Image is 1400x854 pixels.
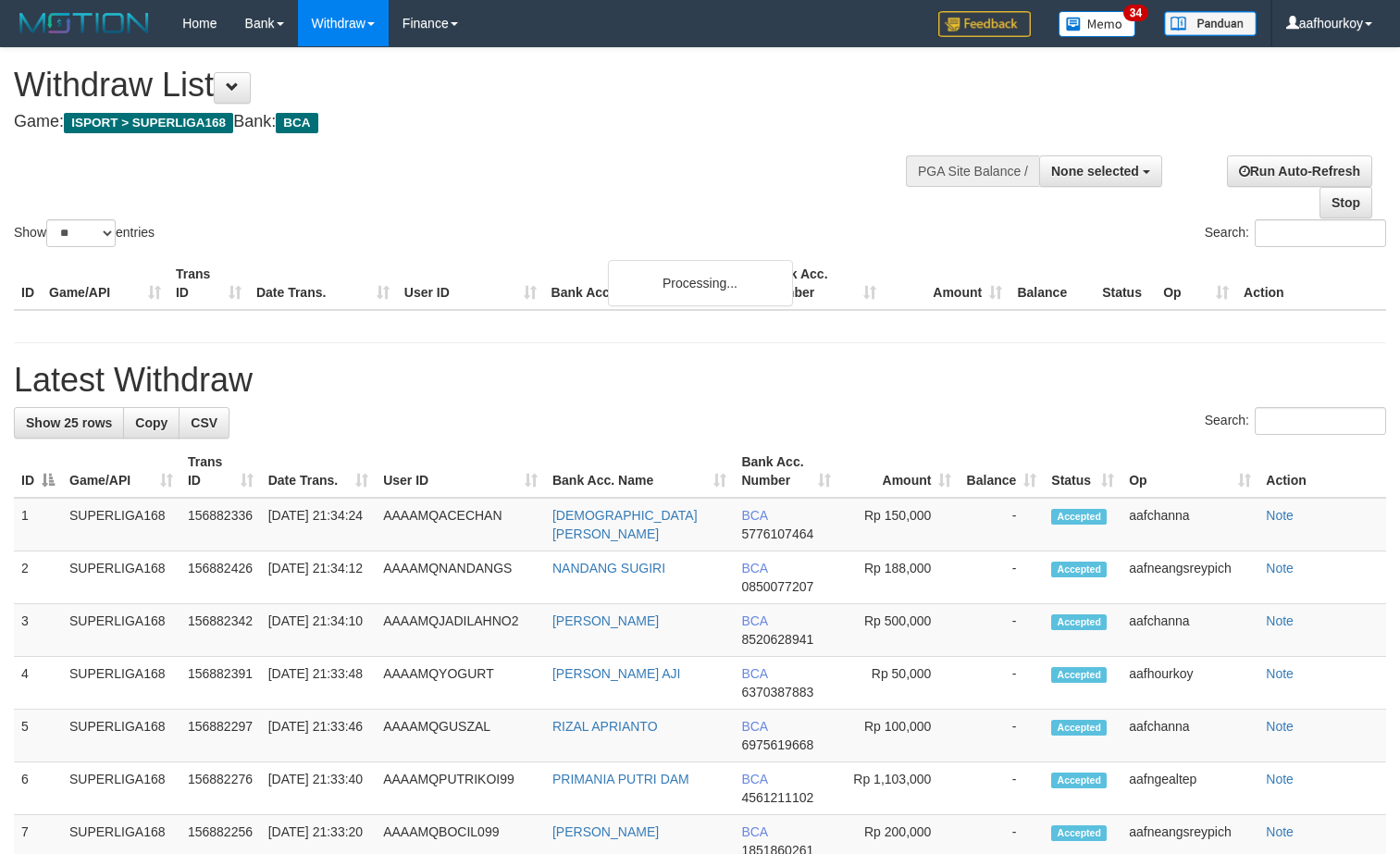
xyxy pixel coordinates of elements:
td: - [959,657,1044,710]
input: Search: [1255,219,1386,247]
span: BCA [741,613,767,628]
th: Bank Acc. Number [758,257,884,310]
span: Copy 8520628941 to clipboard [741,632,813,647]
td: [DATE] 21:34:24 [261,498,377,551]
a: [DEMOGRAPHIC_DATA][PERSON_NAME] [552,508,698,541]
td: 156882276 [180,762,261,815]
span: Copy 6975619668 to clipboard [741,737,813,752]
td: [DATE] 21:34:10 [261,604,377,657]
td: aafchanna [1121,604,1258,657]
td: [DATE] 21:33:48 [261,657,377,710]
span: Accepted [1051,562,1107,577]
td: AAAAMQJADILAHNO2 [376,604,545,657]
th: Amount: activate to sort column ascending [838,445,959,498]
td: Rp 1,103,000 [838,762,959,815]
span: Copy [135,415,167,430]
th: Date Trans. [249,257,397,310]
th: Op: activate to sort column ascending [1121,445,1258,498]
a: Stop [1319,187,1372,218]
th: Balance: activate to sort column ascending [959,445,1044,498]
td: aafchanna [1121,498,1258,551]
th: Amount [884,257,1010,310]
td: - [959,604,1044,657]
th: Bank Acc. Name: activate to sort column ascending [545,445,734,498]
h4: Game: Bank: [14,113,915,131]
td: [DATE] 21:33:46 [261,710,377,762]
td: AAAAMQNANDANGS [376,551,545,604]
label: Search: [1205,219,1386,247]
td: Rp 50,000 [838,657,959,710]
a: Note [1266,772,1294,786]
a: RIZAL APRIANTO [552,719,658,734]
td: AAAAMQPUTRIKOI99 [376,762,545,815]
span: Accepted [1051,773,1107,788]
td: 6 [14,762,62,815]
a: Note [1266,508,1294,523]
span: Copy 6370387883 to clipboard [741,685,813,699]
a: [PERSON_NAME] [552,824,659,839]
td: SUPERLIGA168 [62,657,180,710]
th: Trans ID: activate to sort column ascending [180,445,261,498]
th: Date Trans.: activate to sort column ascending [261,445,377,498]
th: Status: activate to sort column ascending [1044,445,1121,498]
th: User ID [397,257,544,310]
td: aafhourkoy [1121,657,1258,710]
a: [PERSON_NAME] AJI [552,666,680,681]
label: Show entries [14,219,155,247]
td: Rp 100,000 [838,710,959,762]
td: AAAAMQGUSZAL [376,710,545,762]
td: SUPERLIGA168 [62,710,180,762]
td: aafchanna [1121,710,1258,762]
th: User ID: activate to sort column ascending [376,445,545,498]
td: 156882336 [180,498,261,551]
a: Copy [123,407,180,439]
td: aafngealtep [1121,762,1258,815]
td: Rp 150,000 [838,498,959,551]
span: Accepted [1051,825,1107,841]
a: [PERSON_NAME] [552,613,659,628]
td: 5 [14,710,62,762]
span: 34 [1123,5,1148,21]
img: MOTION_logo.png [14,9,155,37]
span: BCA [741,508,767,523]
th: Bank Acc. Name [544,257,759,310]
span: Accepted [1051,614,1107,630]
a: Note [1266,824,1294,839]
td: Rp 500,000 [838,604,959,657]
td: 156882297 [180,710,261,762]
td: SUPERLIGA168 [62,498,180,551]
span: Copy 5776107464 to clipboard [741,526,813,541]
span: Accepted [1051,509,1107,525]
button: None selected [1039,155,1162,187]
td: 4 [14,657,62,710]
th: Game/API [42,257,168,310]
span: Show 25 rows [26,415,112,430]
th: Trans ID [168,257,249,310]
th: Balance [1010,257,1095,310]
select: Showentries [46,219,116,247]
span: ISPORT > SUPERLIGA168 [64,113,233,133]
td: [DATE] 21:33:40 [261,762,377,815]
td: aafneangsreypich [1121,551,1258,604]
img: panduan.png [1164,11,1257,36]
td: AAAAMQACECHAN [376,498,545,551]
h1: Withdraw List [14,67,915,104]
a: Run Auto-Refresh [1227,155,1372,187]
a: Show 25 rows [14,407,124,439]
span: BCA [741,561,767,576]
td: 156882426 [180,551,261,604]
td: - [959,762,1044,815]
td: 3 [14,604,62,657]
td: SUPERLIGA168 [62,604,180,657]
td: 156882391 [180,657,261,710]
td: 2 [14,551,62,604]
div: Processing... [608,260,793,306]
th: Action [1258,445,1386,498]
td: - [959,498,1044,551]
label: Search: [1205,407,1386,435]
th: Status [1095,257,1156,310]
span: None selected [1051,164,1139,179]
a: Note [1266,561,1294,576]
input: Search: [1255,407,1386,435]
td: - [959,710,1044,762]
